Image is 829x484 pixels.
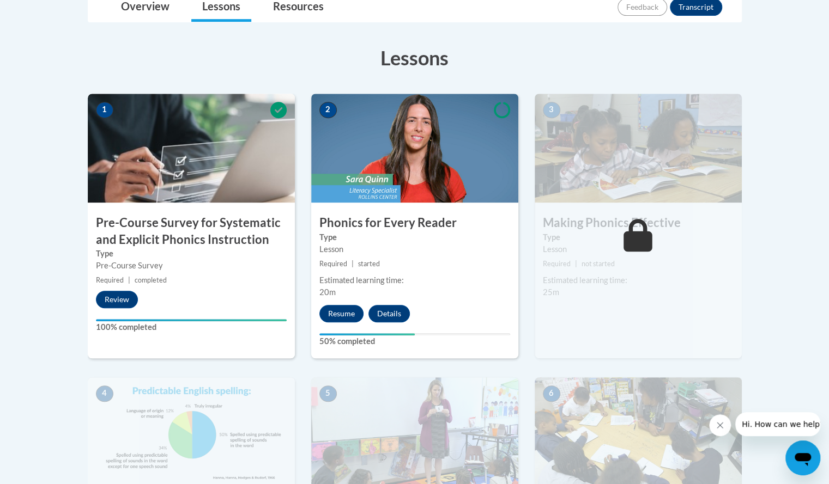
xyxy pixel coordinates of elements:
div: Pre-Course Survey [96,260,287,272]
label: 50% completed [319,335,510,347]
h3: Making Phonics Effective [535,215,742,231]
span: | [352,260,354,268]
label: Type [543,231,734,243]
div: Estimated learning time: [543,274,734,286]
iframe: Message from company [735,412,820,436]
label: Type [96,248,287,260]
span: 1 [96,102,113,118]
span: Required [543,260,571,268]
span: | [575,260,577,268]
span: 4 [96,385,113,402]
span: Hi. How can we help? [7,8,88,16]
span: 20m [319,287,336,297]
img: Course Image [535,94,742,203]
span: Required [96,276,124,284]
span: completed [135,276,167,284]
div: Estimated learning time: [319,274,510,286]
div: Your progress [319,333,415,335]
div: Lesson [543,243,734,255]
div: Your progress [96,319,287,321]
img: Course Image [311,94,518,203]
button: Review [96,291,138,308]
span: 6 [543,385,560,402]
span: 3 [543,102,560,118]
button: Details [368,305,410,322]
label: Type [319,231,510,243]
label: 100% completed [96,321,287,333]
h3: Lessons [88,44,742,71]
h3: Phonics for Every Reader [311,215,518,231]
iframe: Close message [709,414,731,436]
img: Course Image [88,94,295,203]
span: 5 [319,385,337,402]
button: Resume [319,305,364,322]
span: | [128,276,130,284]
span: 25m [543,287,559,297]
span: 2 [319,102,337,118]
div: Lesson [319,243,510,255]
iframe: Button to launch messaging window [785,440,820,475]
h3: Pre-Course Survey for Systematic and Explicit Phonics Instruction [88,215,295,248]
span: started [358,260,380,268]
span: Required [319,260,347,268]
span: not started [582,260,615,268]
